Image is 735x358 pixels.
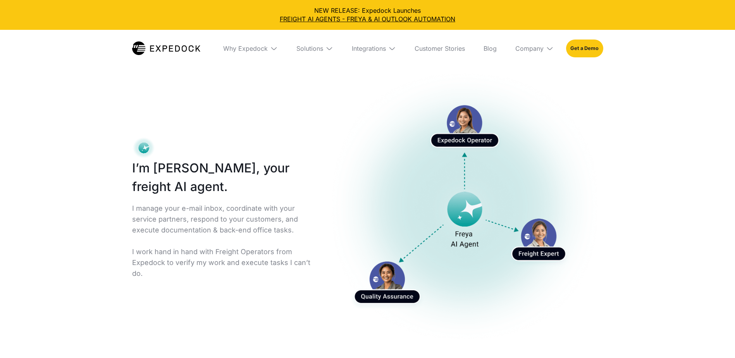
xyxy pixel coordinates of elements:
[509,30,560,67] div: Company
[132,203,314,279] p: I manage your e-mail inbox, coordinate with your service partners, respond to your customers, and...
[515,45,544,52] div: Company
[6,6,729,24] div: NEW RELEASE: Expedock Launches
[290,30,339,67] div: Solutions
[296,45,323,52] div: Solutions
[217,30,284,67] div: Why Expedock
[352,45,386,52] div: Integrations
[477,30,503,67] a: Blog
[408,30,471,67] a: Customer Stories
[6,15,729,23] a: FREIGHT AI AGENTS - FREYA & AI OUTLOOK AUTOMATION
[326,68,603,344] a: open lightbox
[132,159,314,196] h1: I’m [PERSON_NAME], your freight AI agent.
[223,45,268,52] div: Why Expedock
[346,30,402,67] div: Integrations
[566,40,603,57] a: Get a Demo
[696,321,735,358] iframe: Chat Widget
